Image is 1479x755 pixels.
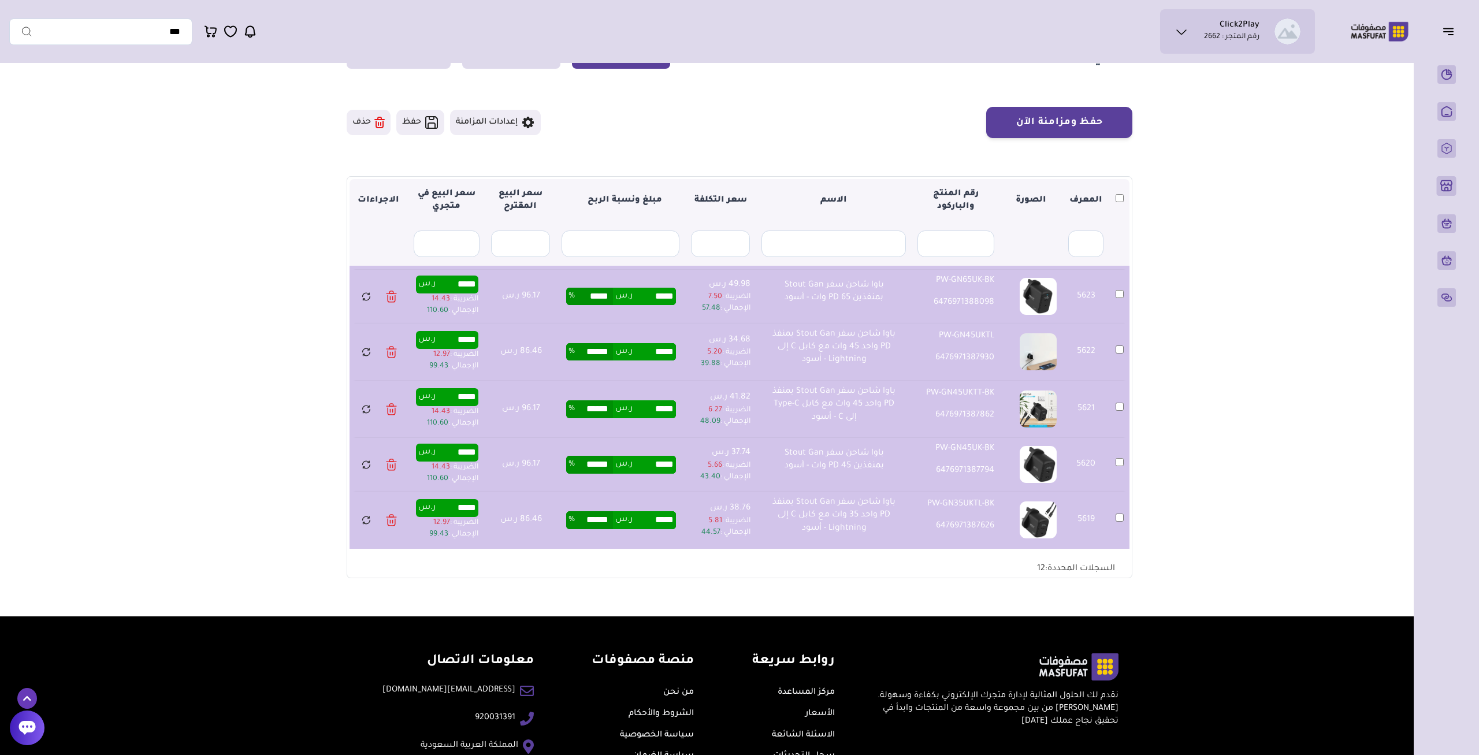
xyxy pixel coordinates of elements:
p: باوا شاحن سفر Stout Gan بمنفذين PD 65 وات - أسود [771,279,898,305]
span: % [568,456,575,473]
span: ر.س [615,456,633,473]
strong: سعر البيع في متجري [418,189,475,211]
p: الإجمالي : [692,303,750,314]
td: 96.17 ر.س [485,438,556,492]
span: 48.09 [700,418,720,426]
p: PW-GN35UKTL-BK [917,498,994,511]
span: 5.20 [707,348,722,356]
a: 920031391 [475,712,515,724]
td: 5622 [1062,323,1109,381]
span: 14.43 [432,463,450,471]
span: ر.س [615,343,633,360]
span: 44.57 [701,529,720,537]
p: الإجمالي : [692,358,750,370]
span: 7.50 [708,293,722,301]
p: الإجمالي : [692,527,750,538]
span: % [568,400,575,418]
p: الإجمالي : [416,418,478,429]
p: باوا شاحن سفر Stout Gan بمنفذ PD واحد 35 وات مع كابل C إلى Lightning - أسود [771,496,898,535]
img: 2025-07-16-68776d7549d33.png [1020,390,1057,427]
button: حذف [347,110,391,135]
a: الأسعار [805,709,835,719]
td: 86.46 ر.س [485,323,556,381]
td: 5621 [1062,381,1109,438]
p: الضريبة : [692,404,750,416]
span: 99.43 [429,530,448,538]
p: الإجمالي : [692,471,750,483]
span: 5.81 [708,517,722,525]
span: 12.97 [433,519,450,527]
p: PW-GN65UK-BK [917,274,994,287]
div: ر.س [416,499,478,516]
p: رقم المتجر : 2662 [1204,32,1259,43]
span: ر.س [615,288,633,305]
p: الضريبة : [416,406,478,418]
button: إعدادات المزامنة [450,110,541,135]
h4: منصة مصفوفات [592,653,694,670]
p: الإجمالي : [416,360,478,372]
img: 2025-07-16-68776f06d0558.png [1020,446,1057,483]
p: الضريبة : [692,347,750,358]
span: 57.48 [702,304,720,313]
p: 6476971388098 [917,296,994,309]
p: PW-GN45UK-BK [917,442,994,455]
button: حفظ ومزامنة الآن [986,107,1132,138]
span: ر.س [615,400,633,418]
h1: Click2Play [1220,20,1259,32]
img: Logo [1343,20,1417,43]
p: الضريبة : [416,517,478,529]
td: 5623 [1062,270,1109,323]
span: 99.43 [429,362,448,370]
td: 5620 [1062,438,1109,492]
a: المملكة العربية السعودية [421,739,518,752]
p: PW-GN45UKTL [917,330,994,343]
span: 12.97 [433,351,450,359]
strong: الاجراءات [358,196,399,205]
p: PW-GN45UKTT-BK [917,387,994,400]
td: 96.17 ر.س [485,381,556,438]
span: 14.43 [432,295,450,303]
strong: المعرف [1069,196,1102,205]
span: % [568,511,575,529]
p: الضريبة : [416,293,478,305]
a: الشروط والأحكام [629,709,694,719]
p: الإجمالي : [692,416,750,427]
p: 6476971387862 [917,409,994,422]
span: 14.43 [432,408,450,416]
p: 6476971387930 [917,352,994,365]
div: ر.س [416,388,478,406]
p: باوا شاحن سفر Stout Gan بمنفذ PD واحد 45 وات مع كابل C إلى Lightning - أسود [771,328,898,367]
a: [EMAIL_ADDRESS][DOMAIN_NAME] [382,684,515,697]
p: الإجمالي : [416,529,478,540]
p: الضريبة : [692,291,750,303]
p: الإجمالي : [416,305,478,317]
p: باوا شاحن سفر Stout Gan بمنفذين PD 45 وات - أسود [771,447,898,473]
img: منصور عوض الشهري [1274,18,1300,44]
p: 34.68 ر.س [692,334,750,347]
p: 37.74 ر.س [692,447,750,459]
strong: الصورة [1016,196,1046,205]
a: مركز المساعدة [778,688,835,697]
p: الضريبة : [692,515,750,527]
span: % [568,288,575,305]
strong: سعر التكلفة [694,196,747,205]
span: % [568,343,575,360]
h4: روابط سريعة [752,653,835,670]
strong: رقم المنتج والباركود [933,189,979,211]
p: 49.98 ر.س [692,278,750,291]
img: 2025-07-16-68776f53dca56.png [1020,501,1057,538]
strong: الاسم [820,196,847,205]
div: ر.س [416,331,478,348]
p: 6476971387794 [917,464,994,477]
span: 12 [1037,564,1045,574]
a: من نحن [663,688,694,697]
span: 110.60 [427,307,448,315]
span: 110.60 [427,419,448,427]
p: 6476971387626 [917,520,994,533]
div: ر.س [416,276,478,293]
img: 20250714184934754659.png [1020,333,1057,370]
p: باوا شاحن سفر Stout Gan بمنفذ PD واحد 45 وات مع كابل Type-C إلى C - أسود [771,385,898,424]
div: السجلات المحددة: [1023,556,1129,575]
h4: معلومات الاتصال [382,653,534,670]
td: 5619 [1062,492,1109,549]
